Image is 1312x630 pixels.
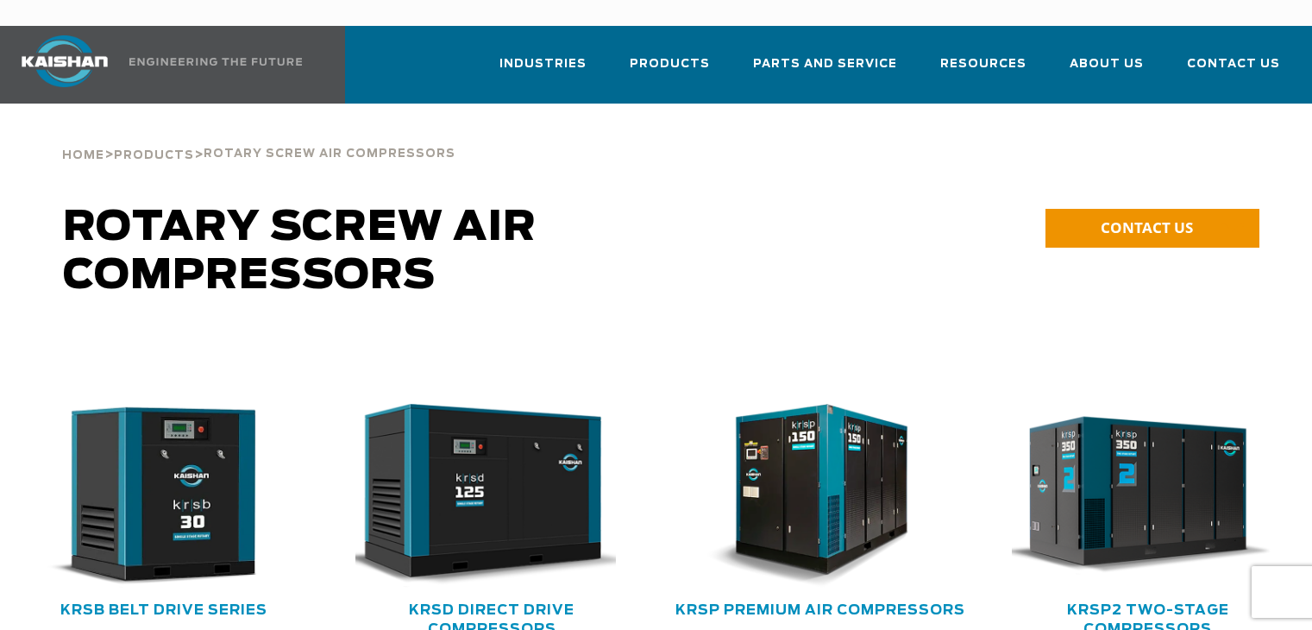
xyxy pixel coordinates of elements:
img: krsb30 [15,404,288,588]
span: Products [630,54,710,74]
img: Engineering the future [129,58,302,66]
a: Home [62,147,104,162]
div: krsp350 [1012,404,1284,588]
span: CONTACT US [1101,217,1193,237]
a: Industries [499,41,587,100]
span: About Us [1070,54,1144,74]
a: Parts and Service [753,41,897,100]
a: Resources [940,41,1026,100]
a: About Us [1070,41,1144,100]
a: Contact Us [1187,41,1280,100]
img: krsp350 [999,404,1272,588]
span: Contact Us [1187,54,1280,74]
a: CONTACT US [1045,209,1259,248]
span: Products [114,150,194,161]
a: Products [630,41,710,100]
div: > > [62,104,455,169]
div: krsp150 [684,404,957,588]
a: KRSP Premium Air Compressors [675,603,965,617]
span: Home [62,150,104,161]
span: Parts and Service [753,54,897,74]
span: Rotary Screw Air Compressors [204,148,455,160]
img: krsp150 [671,404,945,588]
a: Products [114,147,194,162]
span: Resources [940,54,1026,74]
img: krsd125 [342,404,616,588]
a: KRSB Belt Drive Series [60,603,267,617]
span: Rotary Screw Air Compressors [63,207,537,297]
span: Industries [499,54,587,74]
div: krsd125 [355,404,628,588]
div: krsb30 [28,404,300,588]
